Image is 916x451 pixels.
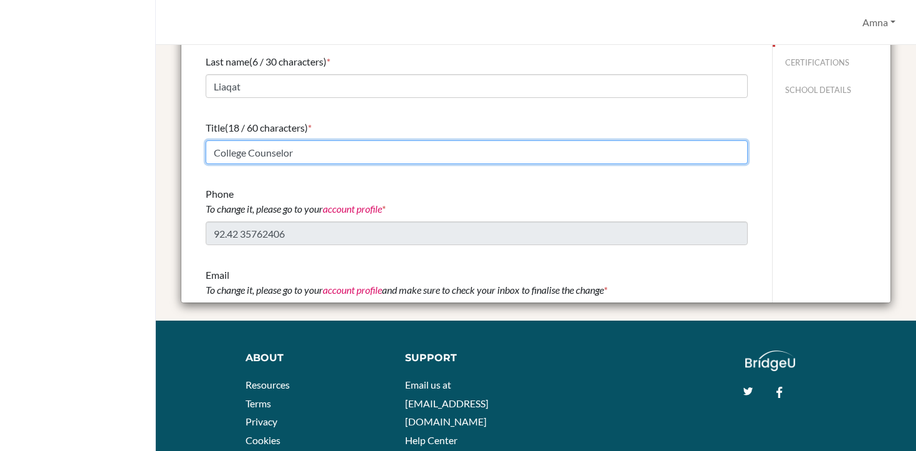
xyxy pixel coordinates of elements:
span: Email [206,269,604,296]
span: (18 / 60 characters) [225,122,308,133]
a: Privacy [246,415,277,427]
button: SCHOOL DETAILS [773,79,890,101]
div: About [246,351,376,366]
span: Phone [206,188,382,215]
a: Resources [246,379,290,390]
button: Amna [857,11,901,34]
img: logo_white@2x-f4f0deed5e89b7ecb1c2cc34c3e3d731f90f0f143d5ea2071677605dd97b5244.png [745,351,796,371]
a: Terms [246,397,271,409]
span: (6 / 30 characters) [249,56,327,67]
span: Last name [206,56,249,67]
a: Email us at [EMAIL_ADDRESS][DOMAIN_NAME] [405,379,489,427]
a: account profile [323,203,382,215]
div: Support [405,351,524,366]
i: To change it, please go to your [206,203,382,215]
span: Title [206,122,225,133]
a: Help Center [405,434,457,446]
a: Cookies [246,434,280,446]
button: CERTIFICATIONS [773,52,890,74]
i: To change it, please go to your and make sure to check your inbox to finalise the change [206,284,604,296]
a: account profile [323,284,382,296]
